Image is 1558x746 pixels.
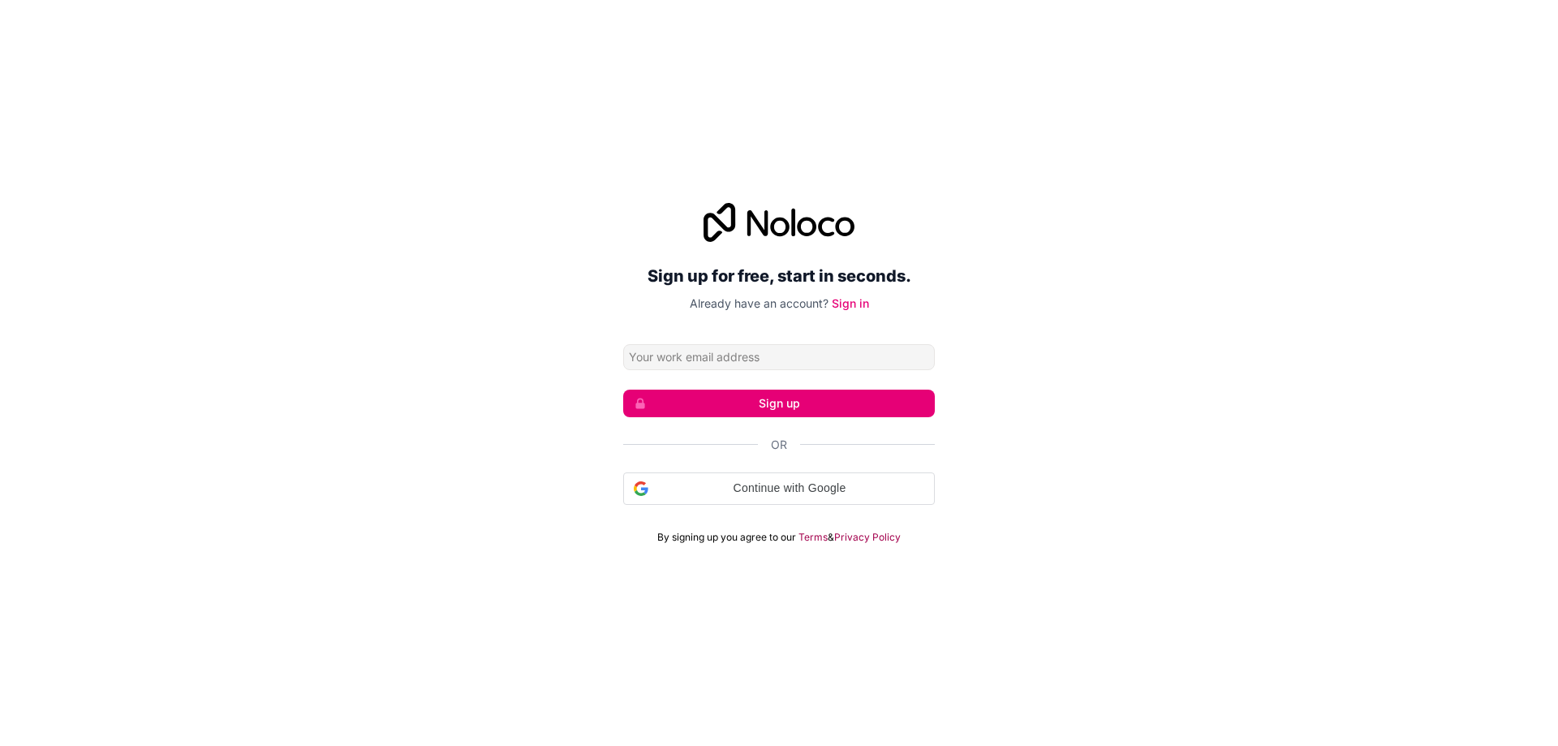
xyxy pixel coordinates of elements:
div: Continue with Google [623,472,935,505]
a: Privacy Policy [834,531,901,544]
span: & [828,531,834,544]
span: Already have an account? [690,296,828,310]
input: Email address [623,344,935,370]
a: Terms [798,531,828,544]
button: Sign up [623,390,935,417]
span: By signing up you agree to our [657,531,796,544]
span: Continue with Google [655,480,924,497]
span: Or [771,437,787,453]
h2: Sign up for free, start in seconds. [623,261,935,291]
a: Sign in [832,296,869,310]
